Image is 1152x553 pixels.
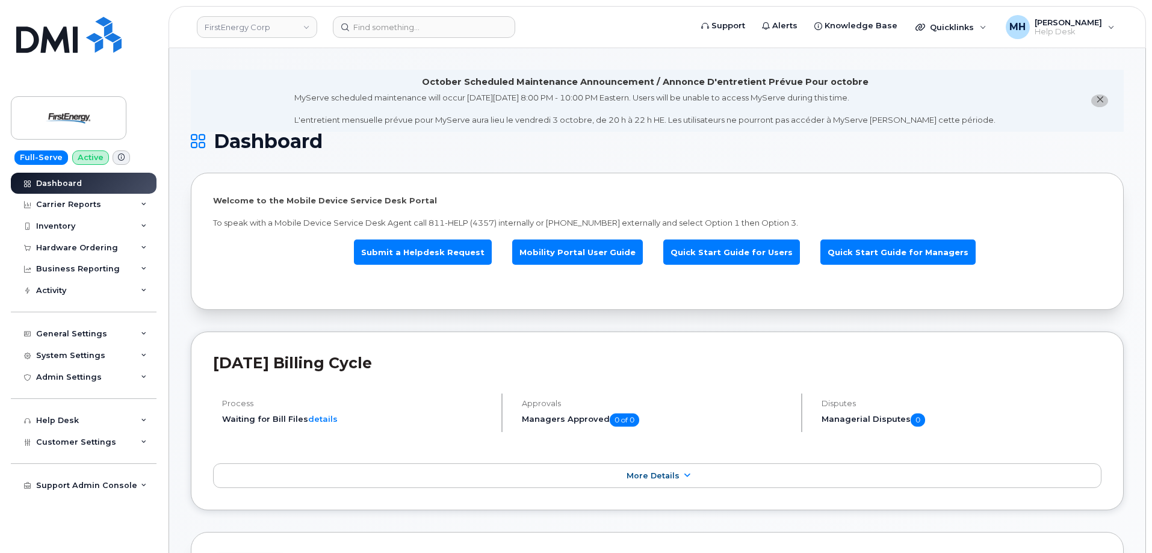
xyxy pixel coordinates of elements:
li: Waiting for Bill Files [222,413,491,425]
span: More Details [627,471,680,480]
h4: Process [222,399,491,408]
p: To speak with a Mobile Device Service Desk Agent call 811-HELP (4357) internally or [PHONE_NUMBER... [213,217,1101,229]
h4: Approvals [522,399,791,408]
h5: Managers Approved [522,413,791,427]
p: Welcome to the Mobile Device Service Desk Portal [213,195,1101,206]
span: 0 [911,413,925,427]
span: 0 of 0 [610,413,639,427]
div: October Scheduled Maintenance Announcement / Annonce D'entretient Prévue Pour octobre [422,76,869,88]
a: Submit a Helpdesk Request [354,239,492,265]
div: MyServe scheduled maintenance will occur [DATE][DATE] 8:00 PM - 10:00 PM Eastern. Users will be u... [294,92,996,126]
a: details [308,414,338,424]
iframe: Messenger Launcher [1100,501,1143,544]
button: close notification [1091,94,1108,107]
h2: [DATE] Billing Cycle [213,354,1101,372]
a: Quick Start Guide for Users [663,239,800,265]
h5: Managerial Disputes [822,413,1101,427]
h4: Disputes [822,399,1101,408]
a: Mobility Portal User Guide [512,239,643,265]
span: Dashboard [214,132,323,150]
a: Quick Start Guide for Managers [820,239,976,265]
